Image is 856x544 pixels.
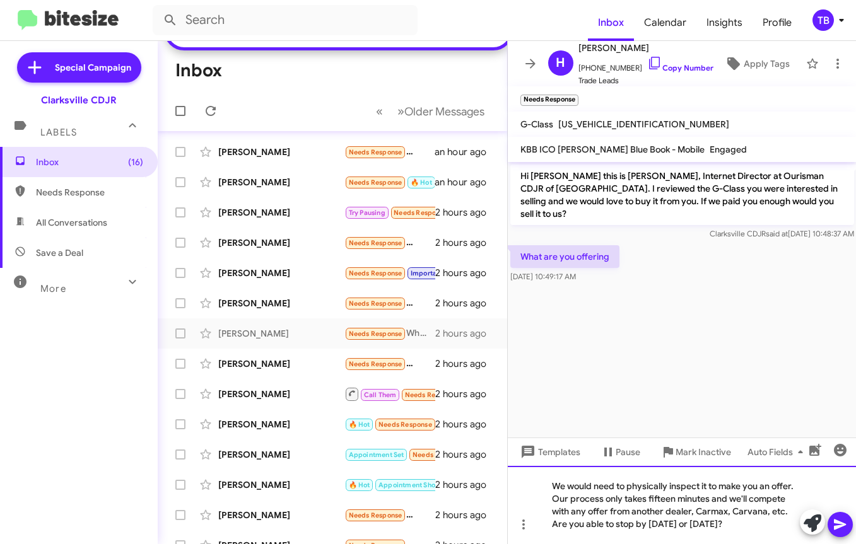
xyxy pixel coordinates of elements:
div: [PERSON_NAME] reached out, I'll respond to her now [344,266,435,281]
span: [DATE] 10:49:17 AM [510,272,576,281]
div: Thanks for your email. We have a 2016 Suburban kept in a garage with only 50K miles in perfect sh... [344,448,435,462]
span: Needs Response [349,511,402,519]
div: [PERSON_NAME] [218,327,344,340]
div: What are you offering [344,327,435,341]
nav: Page navigation example [369,98,492,124]
div: Yes and we will reach out when we are ready. Looking at other vehicles as well. [344,205,435,220]
a: Calendar [634,4,696,41]
span: [PHONE_NUMBER] [578,55,713,74]
div: 2 hours ago [435,388,496,400]
span: Appointment Showed [378,481,450,489]
span: KBB ICO [PERSON_NAME] Blue Book - Mobile [520,144,705,155]
div: I'm going to be away for a few days but you can contact my dad with any updates I think he spoke ... [344,236,435,250]
span: G-Class [520,119,553,130]
span: Insights [696,4,753,41]
span: Special Campaign [55,61,131,74]
span: Trade Leads [578,74,713,87]
span: Needs Response [378,420,432,429]
div: [PERSON_NAME] [218,267,344,279]
span: Templates [518,441,580,463]
div: yes [344,296,435,311]
button: Mark Inactive [650,441,741,463]
div: [PERSON_NAME] [218,357,344,370]
a: Special Campaign [17,52,141,83]
div: [PERSON_NAME] [218,509,344,521]
span: More [40,283,66,294]
span: Needs Response [349,269,402,277]
div: 2 hours ago [435,357,496,370]
span: All Conversations [36,216,107,229]
div: [PERSON_NAME] [218,388,344,400]
button: Pause [590,441,650,463]
div: [PERSON_NAME] [218,146,344,158]
div: 2 hours ago [435,297,496,310]
button: Previous [368,98,390,124]
span: Needs Response [394,209,447,217]
div: We are still looking for a car. If you have any good option, please let me know. I'll check your ... [344,417,435,432]
a: Copy Number [647,63,713,72]
div: [PERSON_NAME] [218,418,344,431]
div: [PERSON_NAME] [218,236,344,249]
button: Apply Tags [713,52,800,75]
div: [PERSON_NAME] [218,478,344,491]
div: [PERSON_NAME] [218,176,344,188]
div: 2 hours ago [435,448,496,461]
span: » [397,103,404,119]
span: Needs Response [36,186,143,199]
button: Templates [508,441,590,463]
button: TB [802,9,842,31]
span: [PERSON_NAME] [578,40,713,55]
div: Clarksville CDJR [41,94,117,107]
div: 2 hours ago [435,509,496,521]
span: Pause [616,441,640,463]
span: Clarksville CDJR [DATE] 10:48:37 AM [709,229,853,238]
span: Needs Response [349,178,402,187]
div: Inbound Call [344,386,435,402]
div: an hour ago [435,176,496,188]
div: 2 hours ago [435,418,496,431]
span: said at [765,229,787,238]
span: Try Pausing [349,209,385,217]
input: Search [153,5,418,35]
span: Needs Response [405,391,459,399]
span: Needs Response [349,330,402,338]
a: Inbox [588,4,634,41]
div: No,,, granite soft top ,,, still searching [344,508,435,523]
div: an hour ago [435,146,496,158]
h1: Inbox [175,61,222,81]
div: I'm sorry, my dear. I don't want anything Electric. I'm just looking for a year between 19 and 22... [344,478,435,492]
span: Needs Response [349,239,402,247]
span: « [376,103,383,119]
button: Auto Fields [737,441,818,463]
span: (16) [128,156,143,168]
span: Call Them [364,391,397,399]
div: 2 hours ago [435,478,496,491]
span: 🔥 Hot [349,481,370,489]
span: Older Messages [404,105,484,119]
div: Much* [344,175,435,190]
p: Hi [PERSON_NAME] this is [PERSON_NAME], Internet Director at Ourisman CDJR of [GEOGRAPHIC_DATA]. ... [510,165,854,225]
div: 2 hours ago [435,327,496,340]
span: [US_VEHICLE_IDENTIFICATION_NUMBER] [558,119,729,130]
p: What are you offering [510,245,619,268]
span: Engaged [710,144,747,155]
div: [PERSON_NAME] [218,206,344,219]
span: H [556,53,565,73]
div: [PERSON_NAME] [218,297,344,310]
span: 🔥 Hot [349,420,370,429]
span: Auto Fields [748,441,808,463]
div: TB [812,9,834,31]
span: Needs Response [349,360,402,368]
div: [PERSON_NAME] [218,448,344,461]
div: 2 hours ago [435,236,496,249]
div: 2 hours ago [435,206,496,219]
div: Not really. I was thinking the process would be similar to the last time we bought from you. I th... [344,145,435,159]
span: Mark Inactive [676,441,731,463]
span: Important [411,269,443,277]
div: 2 hours ago [435,267,496,279]
a: Profile [753,4,802,41]
span: Apply Tags [744,52,790,75]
